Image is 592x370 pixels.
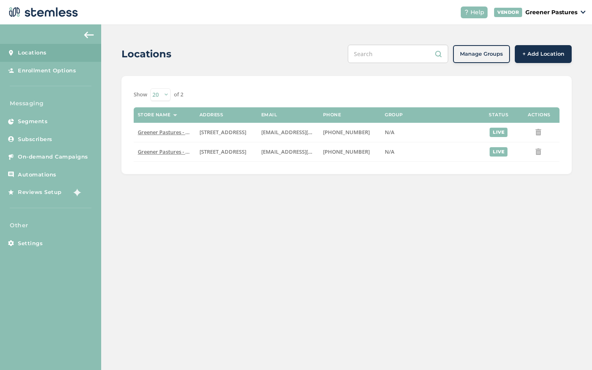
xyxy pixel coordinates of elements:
label: of 2 [174,91,183,99]
p: Greener Pastures [525,8,577,17]
label: Show [134,91,147,99]
img: icon-arrow-back-accent-c549486e.svg [84,32,94,38]
span: Help [471,8,484,17]
img: icon-help-white-03924b79.svg [464,10,469,15]
label: N/A [385,129,474,136]
img: logo-dark-0685b13c.svg [7,4,78,20]
th: Actions [519,107,559,123]
div: live [490,147,507,157]
span: [STREET_ADDRESS] [200,148,246,155]
label: 1009 West College Street [200,148,253,155]
span: On-demand Campaigns [18,153,88,161]
img: icon-sort-1e1d7615.svg [173,114,177,116]
label: N/A [385,148,474,155]
button: + Add Location [515,45,572,63]
span: Greener Pastures - Bozeman [138,148,209,155]
span: Greener Pastures - Missoula [138,128,208,136]
label: Group [385,112,403,118]
span: Settings [18,239,43,248]
span: Locations [18,49,47,57]
span: Manage Groups [460,50,503,58]
span: [STREET_ADDRESS] [200,128,246,136]
label: Phone [323,112,341,118]
span: [EMAIL_ADDRESS][DOMAIN_NAME] [261,148,350,155]
label: Greener Pastures - Missoula [138,129,191,136]
span: Subscribers [18,135,52,144]
label: Email [261,112,278,118]
span: + Add Location [523,50,564,58]
label: Status [489,112,508,118]
span: [PHONE_NUMBER] [323,148,370,155]
label: greenermontana@gmail.com [261,148,315,155]
span: Enrollment Options [18,67,76,75]
img: icon_down-arrow-small-66adaf34.svg [581,11,585,14]
label: (406) 370-7186 [323,129,377,136]
button: Manage Groups [453,45,510,63]
div: live [490,128,507,137]
iframe: Chat Widget [551,331,592,370]
span: Automations [18,171,56,179]
span: Segments [18,118,48,126]
label: Greenermontana@gmail.com [261,129,315,136]
label: Greener Pastures - Bozeman [138,148,191,155]
span: [PHONE_NUMBER] [323,128,370,136]
img: glitter-stars-b7820f95.gif [68,184,84,200]
label: Store name [138,112,171,118]
span: Reviews Setup [18,188,62,196]
label: 900 Strand Avenue [200,129,253,136]
label: (406) 599-0923 [323,148,377,155]
div: VENDOR [494,8,522,17]
span: [EMAIL_ADDRESS][DOMAIN_NAME] [261,128,350,136]
input: Search [348,45,448,63]
label: Address [200,112,223,118]
h2: Locations [121,47,171,61]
